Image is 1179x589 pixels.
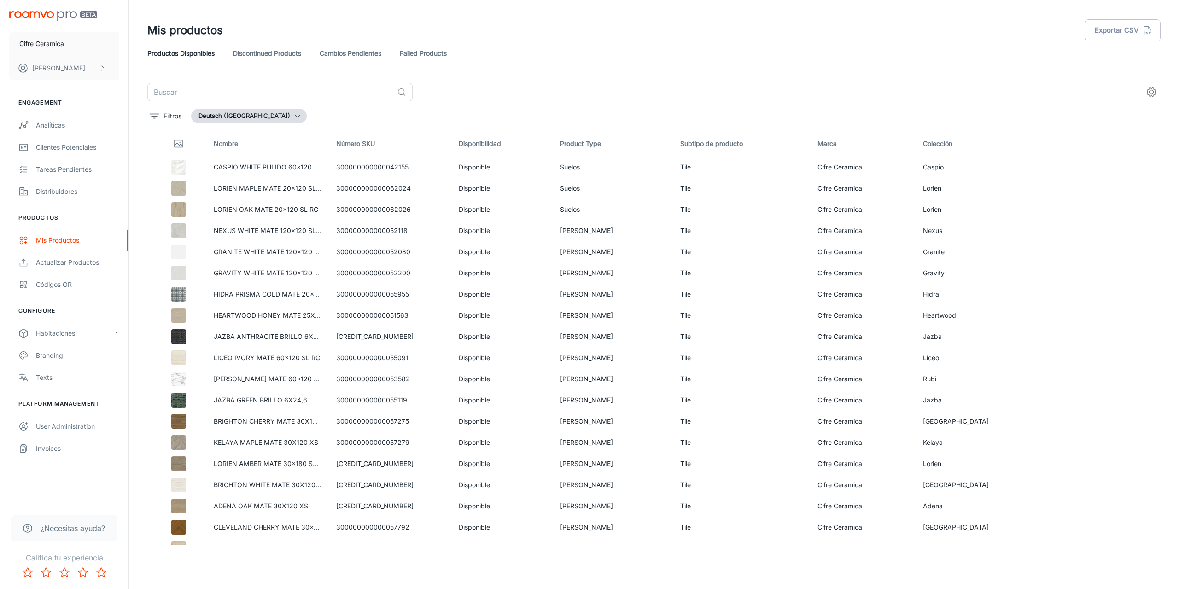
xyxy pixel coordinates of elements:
[329,241,451,262] td: 300000000000052080
[92,563,111,582] button: Rate 5 star
[451,411,553,432] td: Disponible
[36,187,119,197] div: Distribuidores
[553,390,673,411] td: [PERSON_NAME]
[810,178,916,199] td: Cifre Ceramica
[451,131,553,157] th: Disponibilidad
[329,496,451,517] td: [CREDIT_CARD_NUMBER]
[916,538,1038,559] td: Liceo
[553,284,673,305] td: [PERSON_NAME]
[553,220,673,241] td: [PERSON_NAME]
[916,474,1038,496] td: [GEOGRAPHIC_DATA]
[214,311,372,319] a: HEARTWOOD HONEY MATE 25X150 SL RC N-PLUS
[673,368,810,390] td: Tile
[673,131,810,157] th: Subtipo de producto
[36,328,112,338] div: Habitaciones
[553,496,673,517] td: [PERSON_NAME]
[329,432,451,453] td: 300000000000057279
[36,257,119,268] div: Actualizar productos
[553,199,673,220] td: Suelos
[810,496,916,517] td: Cifre Ceramica
[233,42,301,64] a: Discontinued Products
[214,163,322,171] a: CASPIO WHITE PULIDO 60x120 RC
[206,131,329,157] th: Nombre
[329,474,451,496] td: [CREDIT_CARD_NUMBER]
[553,368,673,390] td: [PERSON_NAME]
[74,563,92,582] button: Rate 4 star
[451,474,553,496] td: Disponible
[673,284,810,305] td: Tile
[329,347,451,368] td: 300000000000055091
[36,350,119,361] div: Branding
[329,220,451,241] td: 300000000000052118
[673,178,810,199] td: Tile
[810,517,916,538] td: Cifre Ceramica
[214,354,320,362] a: LICEO IVORY MATE 60x120 SL RC
[173,138,184,149] svg: Thumbnail
[451,390,553,411] td: Disponible
[553,131,673,157] th: Product Type
[916,453,1038,474] td: Lorien
[673,305,810,326] td: Tile
[36,373,119,383] div: Texts
[916,305,1038,326] td: Heartwood
[673,432,810,453] td: Tile
[810,432,916,453] td: Cifre Ceramica
[810,538,916,559] td: Cifre Ceramica
[329,390,451,411] td: 300000000000055119
[673,326,810,347] td: Tile
[329,326,451,347] td: [CREDIT_CARD_NUMBER]
[214,544,343,552] a: LICEO BEIGE [PERSON_NAME] 60x120 RC
[810,453,916,474] td: Cifre Ceramica
[37,563,55,582] button: Rate 2 star
[916,241,1038,262] td: Granite
[1085,19,1161,41] button: Exportar CSV
[214,438,318,446] a: KELAYA MAPLE MATE 30X120 XS
[147,109,184,123] button: filter
[810,199,916,220] td: Cifre Ceramica
[451,453,553,474] td: Disponible
[1142,83,1161,101] button: settings
[451,305,553,326] td: Disponible
[7,552,121,563] p: Califica tu experiencia
[673,199,810,220] td: Tile
[451,496,553,517] td: Disponible
[36,142,119,152] div: Clientes potenciales
[214,290,349,298] a: HIDRA PRISMA COLD MATE 20x20 N-PLUS
[810,368,916,390] td: Cifre Ceramica
[810,262,916,284] td: Cifre Ceramica
[451,368,553,390] td: Disponible
[553,474,673,496] td: [PERSON_NAME]
[214,227,327,234] a: NEXUS WHITE MATE 120x120 SL RC
[916,220,1038,241] td: Nexus
[41,523,105,534] span: ¿Necesitas ayuda?
[400,42,447,64] a: Failed Products
[553,411,673,432] td: [PERSON_NAME]
[329,411,451,432] td: 300000000000057275
[451,178,553,199] td: Disponible
[810,474,916,496] td: Cifre Ceramica
[147,22,223,39] h1: Mis productos
[673,517,810,538] td: Tile
[329,305,451,326] td: 300000000000051563
[810,411,916,432] td: Cifre Ceramica
[36,443,119,454] div: Invoices
[36,120,119,130] div: Analíticas
[553,347,673,368] td: [PERSON_NAME]
[810,326,916,347] td: Cifre Ceramica
[9,56,119,80] button: [PERSON_NAME] Llobat
[553,326,673,347] td: [PERSON_NAME]
[916,131,1038,157] th: Colección
[553,517,673,538] td: [PERSON_NAME]
[451,262,553,284] td: Disponible
[810,241,916,262] td: Cifre Ceramica
[553,262,673,284] td: [PERSON_NAME]
[553,432,673,453] td: [PERSON_NAME]
[673,496,810,517] td: Tile
[214,502,308,510] a: ADENA OAK MATE 30X120 XS
[916,178,1038,199] td: Lorien
[673,411,810,432] td: Tile
[916,262,1038,284] td: Gravity
[320,42,381,64] a: Cambios pendientes
[673,220,810,241] td: Tile
[36,421,119,432] div: User Administration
